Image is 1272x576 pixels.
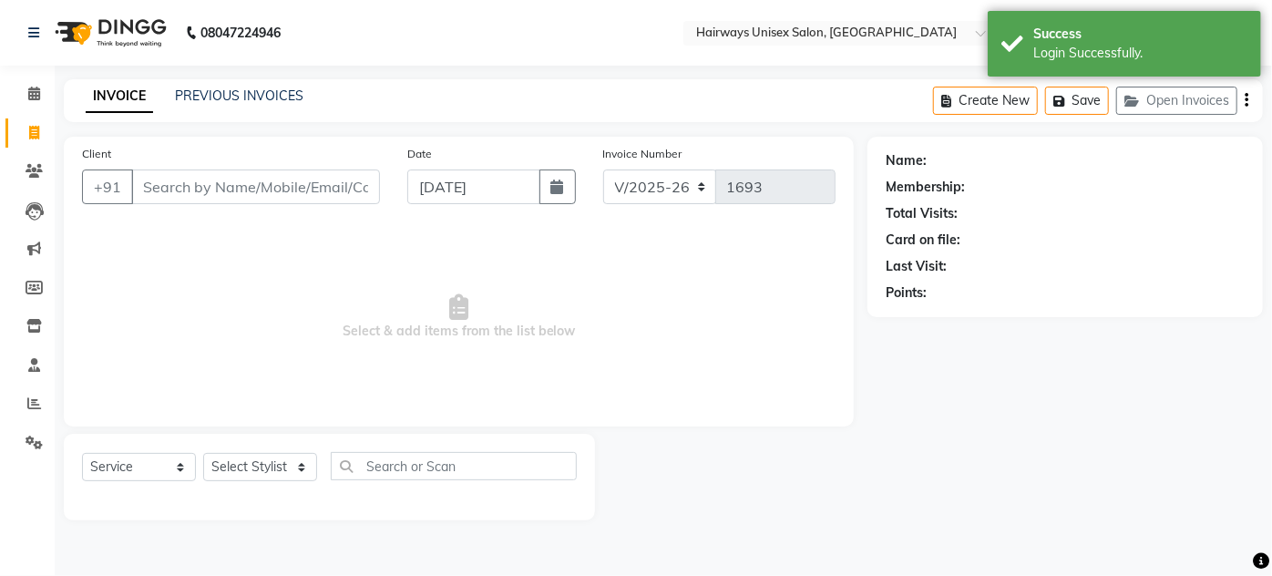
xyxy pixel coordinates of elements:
[1116,87,1237,115] button: Open Invoices
[200,7,281,58] b: 08047224946
[331,452,577,480] input: Search or Scan
[1045,87,1109,115] button: Save
[175,87,303,104] a: PREVIOUS INVOICES
[886,283,927,303] div: Points:
[46,7,171,58] img: logo
[407,146,432,162] label: Date
[886,178,965,197] div: Membership:
[82,146,111,162] label: Client
[1033,44,1247,63] div: Login Successfully.
[886,151,927,170] div: Name:
[603,146,682,162] label: Invoice Number
[1033,25,1247,44] div: Success
[131,170,380,204] input: Search by Name/Mobile/Email/Code
[886,204,958,223] div: Total Visits:
[86,80,153,113] a: INVOICE
[933,87,1038,115] button: Create New
[886,257,947,276] div: Last Visit:
[82,170,133,204] button: +91
[82,226,836,408] span: Select & add items from the list below
[886,231,960,250] div: Card on file:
